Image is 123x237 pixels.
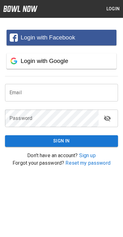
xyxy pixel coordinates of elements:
button: Login with Google [7,53,116,69]
span: Login with Google [21,58,68,64]
p: Don't have an account? [5,152,118,159]
p: Forgot your password? [5,159,118,167]
a: Reset my password [65,160,110,166]
span: Login with Facebook [21,34,75,41]
img: logo [3,6,38,12]
button: Login [103,3,123,15]
button: Sign In [5,135,118,147]
a: Sign up [79,152,96,158]
button: toggle password visibility [101,112,114,125]
button: Login with Facebook [7,30,116,45]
